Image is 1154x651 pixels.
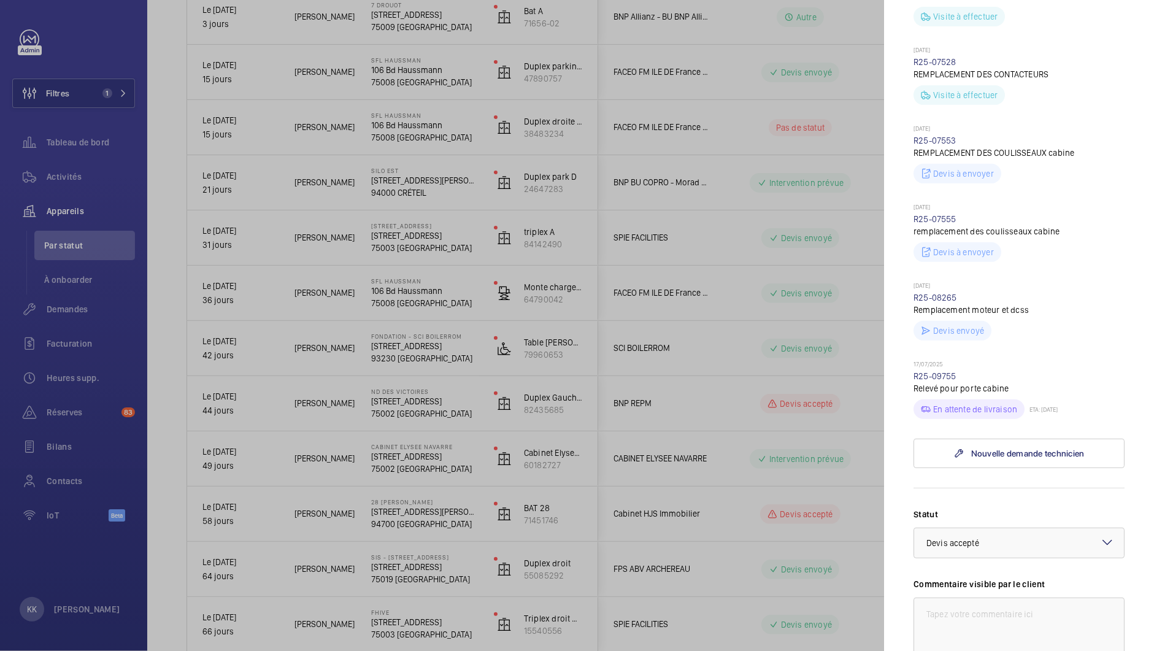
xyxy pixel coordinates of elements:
[914,282,1125,291] p: [DATE]
[914,382,1125,395] p: Relevé pour porte cabine
[914,68,1125,80] p: REMPLACEMENT DES CONTACTEURS
[914,147,1125,159] p: REMPLACEMENT DES COULISSEAUX cabine
[914,57,956,67] a: R25-07528
[933,168,994,180] p: Devis à envoyer
[933,403,1017,415] p: En attente de livraison
[914,225,1125,237] p: remplacement des coulisseaux cabine
[914,360,1125,370] p: 17/07/2025
[914,439,1125,468] a: Nouvelle demande technicien
[933,10,998,23] p: Visite à effectuer
[914,46,1125,56] p: [DATE]
[914,214,956,224] a: R25-07555
[914,203,1125,213] p: [DATE]
[933,89,998,101] p: Visite à effectuer
[933,325,984,337] p: Devis envoyé
[914,578,1125,590] label: Commentaire visible par le client
[914,508,1125,520] label: Statut
[933,246,994,258] p: Devis à envoyer
[914,125,1125,134] p: [DATE]
[914,293,957,302] a: R25-08265
[914,371,956,381] a: R25-09755
[914,136,956,145] a: R25-07553
[926,538,979,548] span: Devis accepté
[914,304,1125,316] p: Remplacement moteur et dcss
[1025,406,1058,413] p: ETA: [DATE]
